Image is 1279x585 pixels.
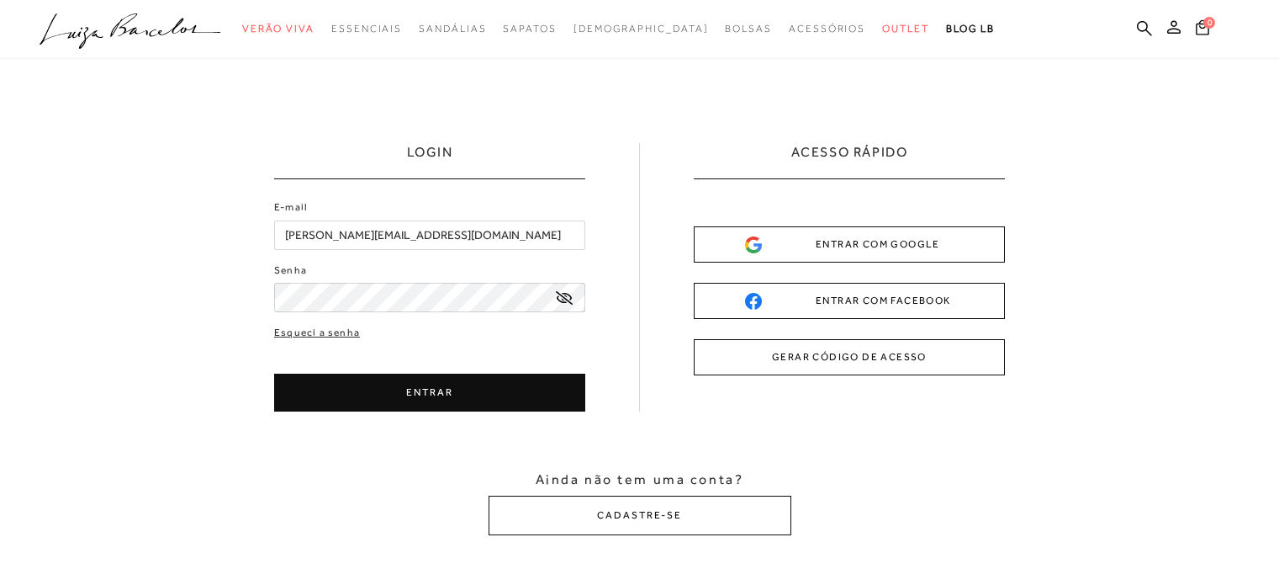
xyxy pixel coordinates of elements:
[419,13,486,45] a: categoryNavScreenReaderText
[1191,19,1214,41] button: 0
[745,292,954,310] div: ENTRAR COM FACEBOOK
[694,283,1005,319] button: ENTRAR COM FACEBOOK
[946,23,995,35] span: BLOG LB
[274,325,360,341] a: Esqueci a senha
[331,23,402,35] span: Essenciais
[242,23,314,35] span: Verão Viva
[274,263,307,279] label: Senha
[274,221,585,250] input: E-mail
[331,13,402,45] a: categoryNavScreenReaderText
[791,143,908,178] h2: ACESSO RÁPIDO
[274,199,308,215] label: E-mail
[503,23,556,35] span: Sapatos
[789,13,865,45] a: categoryNavScreenReaderText
[489,496,791,535] button: CADASTRE-SE
[882,13,929,45] a: categoryNavScreenReaderText
[882,23,929,35] span: Outlet
[789,23,865,35] span: Acessórios
[573,23,709,35] span: [DEMOGRAPHIC_DATA]
[419,23,486,35] span: Sandálias
[725,23,772,35] span: Bolsas
[556,291,573,304] a: exibir senha
[694,226,1005,263] button: ENTRAR COM GOOGLE
[503,13,556,45] a: categoryNavScreenReaderText
[725,13,772,45] a: categoryNavScreenReaderText
[242,13,314,45] a: categoryNavScreenReaderText
[745,236,954,253] div: ENTRAR COM GOOGLE
[573,13,709,45] a: noSubCategoriesText
[407,143,453,178] h1: LOGIN
[946,13,995,45] a: BLOG LB
[536,471,743,489] span: Ainda não tem uma conta?
[694,339,1005,375] button: GERAR CÓDIGO DE ACESSO
[1203,17,1215,29] span: 0
[274,374,585,412] button: ENTRAR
